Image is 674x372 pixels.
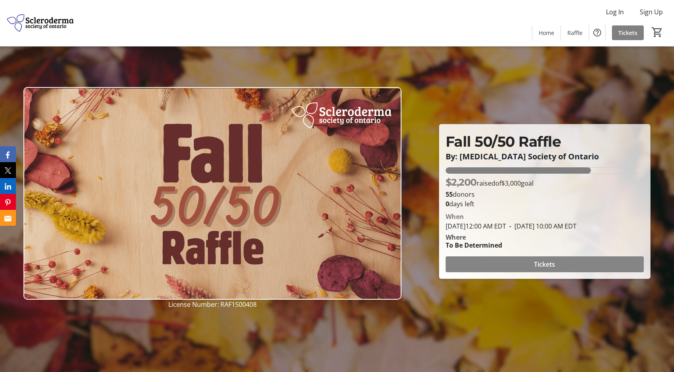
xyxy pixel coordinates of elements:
[446,190,453,199] b: 55
[612,25,644,40] a: Tickets
[506,222,514,231] span: -
[446,200,449,208] span: 0
[567,29,582,37] span: Raffle
[532,25,561,40] a: Home
[446,212,464,221] div: When
[446,199,644,209] p: days left
[446,152,644,161] p: By: [MEDICAL_DATA] Society of Ontario
[168,300,257,309] span: License Number: RAF1500408
[606,7,624,17] span: Log In
[539,29,554,37] span: Home
[446,256,644,272] button: Tickets
[23,87,401,299] img: Campaign CTA Media Photo
[561,25,589,40] a: Raffle
[446,234,466,240] div: Where
[501,179,521,188] span: $3,000
[640,7,663,17] span: Sign Up
[446,240,502,250] div: To Be Determined
[446,222,506,231] span: [DATE] 12:00 AM EDT
[534,260,555,269] span: Tickets
[600,6,630,18] button: Log In
[446,175,534,190] p: raised of goal
[506,222,577,231] span: [DATE] 10:00 AM EDT
[618,29,637,37] span: Tickets
[650,25,664,39] button: Cart
[446,190,644,199] p: donors
[589,25,605,41] button: Help
[633,6,669,18] button: Sign Up
[5,3,76,43] img: Scleroderma Society of Ontario's Logo
[446,133,561,150] span: Fall 50/50 Raffle
[446,167,644,174] div: 73.33333333333333% of fundraising goal reached
[446,176,477,188] span: $2,200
